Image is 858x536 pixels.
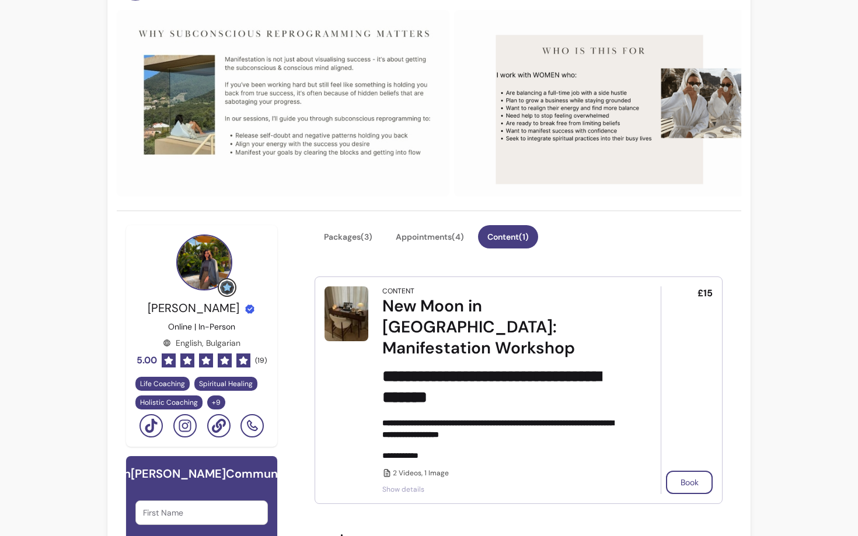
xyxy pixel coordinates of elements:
span: [PERSON_NAME] [148,300,239,316]
img: https://d22cr2pskkweo8.cloudfront.net/66e13e44-6572-496c-8ebd-61d1b207e014 [454,10,787,197]
p: Online | In-Person [168,321,235,332]
span: 5.00 [137,353,157,367]
div: Content [382,286,414,296]
h6: Join [PERSON_NAME] Community! [107,465,296,482]
input: First Name [143,507,261,519]
img: https://d22cr2pskkweo8.cloudfront.net/5b3c9d4b-3a5d-4b1b-8fde-32c60c1b7c4b [117,10,449,197]
span: Life Coaching [140,379,185,388]
div: 2 Videos, 1 Image [382,468,628,478]
span: Spiritual Healing [199,379,253,388]
button: Packages(3) [315,225,382,248]
img: New Moon in Virgo: Manifestation Workshop [325,286,368,341]
div: £15 [661,286,713,494]
button: Content(1) [478,225,538,248]
img: Provider image [176,234,232,290]
button: Appointments(4) [386,225,473,248]
span: Holistic Coaching [140,398,198,407]
img: Grow [220,281,234,295]
div: English, Bulgarian [163,337,240,349]
button: Book [666,471,713,494]
span: Show details [382,485,628,494]
span: ( 19 ) [255,356,267,365]
div: New Moon in [GEOGRAPHIC_DATA]: Manifestation Workshop [382,296,628,359]
span: + 9 [210,398,223,407]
